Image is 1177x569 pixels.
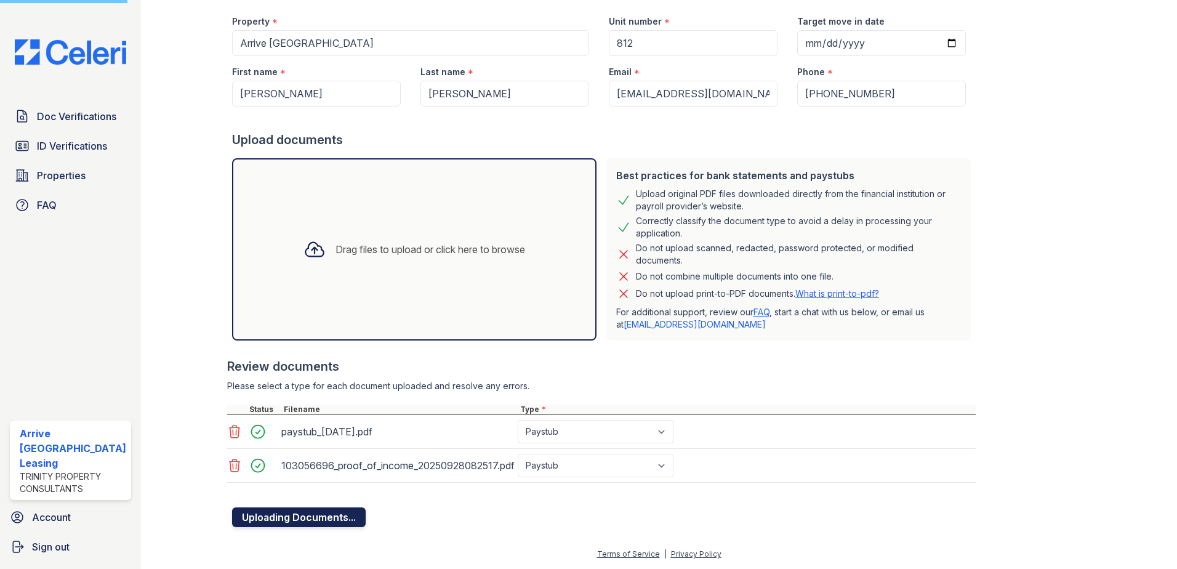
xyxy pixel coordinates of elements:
[32,510,71,525] span: Account
[624,319,766,329] a: [EMAIL_ADDRESS][DOMAIN_NAME]
[597,549,660,559] a: Terms of Service
[281,405,518,414] div: Filename
[37,168,86,183] span: Properties
[664,549,667,559] div: |
[10,193,131,217] a: FAQ
[20,470,126,495] div: Trinity Property Consultants
[10,134,131,158] a: ID Verifications
[232,131,976,148] div: Upload documents
[227,358,976,375] div: Review documents
[10,163,131,188] a: Properties
[37,109,116,124] span: Doc Verifications
[636,242,961,267] div: Do not upload scanned, redacted, password protected, or modified documents.
[232,66,278,78] label: First name
[5,535,136,559] a: Sign out
[518,405,976,414] div: Type
[232,15,270,28] label: Property
[335,242,525,257] div: Drag files to upload or click here to browse
[609,66,632,78] label: Email
[797,15,885,28] label: Target move in date
[232,507,366,527] button: Uploading Documents...
[636,269,834,284] div: Do not combine multiple documents into one file.
[5,505,136,530] a: Account
[227,380,976,392] div: Please select a type for each document uploaded and resolve any errors.
[281,422,513,442] div: paystub_[DATE].pdf
[247,405,281,414] div: Status
[616,168,961,183] div: Best practices for bank statements and paystubs
[795,288,879,299] a: What is print-to-pdf?
[281,456,513,475] div: 103056696_proof_of_income_20250928082517.pdf
[420,66,465,78] label: Last name
[616,306,961,331] p: For additional support, review our , start a chat with us below, or email us at
[20,426,126,470] div: Arrive [GEOGRAPHIC_DATA] Leasing
[753,307,769,317] a: FAQ
[10,104,131,129] a: Doc Verifications
[37,198,57,212] span: FAQ
[636,215,961,240] div: Correctly classify the document type to avoid a delay in processing your application.
[636,188,961,212] div: Upload original PDF files downloaded directly from the financial institution or payroll provider’...
[32,539,70,554] span: Sign out
[797,66,825,78] label: Phone
[671,549,721,559] a: Privacy Policy
[609,15,662,28] label: Unit number
[37,139,107,153] span: ID Verifications
[5,39,136,65] img: CE_Logo_Blue-a8612792a0a2168367f1c8372b55b34899dd931a85d93a1a3d3e32e68fde9ad4.png
[636,288,879,300] p: Do not upload print-to-PDF documents.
